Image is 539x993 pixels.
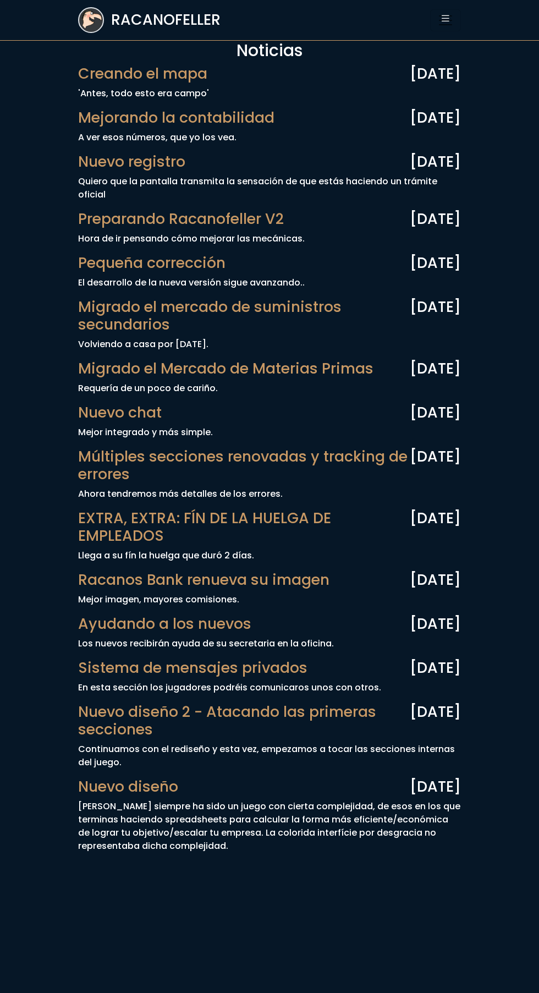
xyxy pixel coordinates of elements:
[78,254,226,272] span: Pequeña corrección
[78,175,461,201] p: Quiero que la pantalla transmita la sensación de que estás haciendo un trámite oficial
[410,298,461,333] span: [DATE]
[78,360,461,395] a: Migrado el Mercado de Materias Primas [DATE] Requería de un poco de cariño.
[78,338,461,351] p: Volviendo a casa por [DATE].
[78,404,461,439] a: Nuevo chat [DATE] Mejor integrado y más simple.
[78,426,461,439] p: Mejor integrado y más simple.
[410,703,461,738] span: [DATE]
[78,65,461,100] a: Creando el mapa [DATE] 'Antes, todo esto era campo'
[78,659,461,694] a: Sistema de mensajes privados [DATE] En esta sección los jugadores podréis comunicaros unos con ot...
[78,778,178,796] span: Nuevo diseño
[78,778,461,853] a: Nuevo diseño [DATE] [PERSON_NAME] siempre ha sido un juego con cierta complejidad, de esos en los...
[79,8,103,29] img: logoracarojo.png
[78,153,461,201] a: Nuevo registro [DATE] Quiero que la pantalla transmita la sensación de que estás haciendo un trám...
[78,109,461,144] a: Mejorando la contabilidad [DATE] A ver esos números, que yo los vea.
[111,11,221,29] h3: RACANOFELLER
[410,109,461,127] span: [DATE]
[78,487,461,501] p: Ahora tendremos más detalles de los errores.
[78,232,461,245] p: Hora de ir pensando cómo mejorar las mecánicas.
[78,593,461,606] p: Mejor imagen, mayores comisiones.
[410,254,461,272] span: [DATE]
[78,382,461,395] p: Requería de un poco de cariño.
[410,659,461,677] span: [DATE]
[410,404,461,421] span: [DATE]
[410,571,461,589] span: [DATE]
[71,41,468,61] h2: Noticias
[410,615,461,633] span: [DATE]
[410,778,461,796] span: [DATE]
[78,65,207,83] span: Creando el mapa
[78,703,461,769] a: Nuevo diseño 2 - Atacando las primeras secciones [DATE] Continuamos con el rediseño y esta vez, e...
[78,254,461,289] a: Pequeña corrección [DATE] El desarrollo de la nueva versión sigue avanzando..
[410,65,461,83] span: [DATE]
[78,404,162,421] span: Nuevo chat
[78,681,461,694] p: En esta sección los jugadores podréis comunicaros unos con otros.
[410,448,461,483] span: [DATE]
[78,509,410,545] span: EXTRA, EXTRA: FÍN DE LA HUELGA DE EMPLEADOS
[78,276,461,289] p: El desarrollo de la nueva versión sigue avanzando..
[78,703,410,738] span: Nuevo diseño 2 - Atacando las primeras secciones
[78,571,329,589] span: Racanos Bank renueva su imagen
[78,509,461,562] a: EXTRA, EXTRA: FÍN DE LA HUELGA DE EMPLEADOS [DATE] Llega a su fín la huelga que duró 2 días.
[78,659,307,677] span: Sistema de mensajes privados
[78,153,185,171] span: Nuevo registro
[78,87,461,100] p: 'Antes, todo esto era campo'
[78,4,221,36] a: RACANOFELLER
[430,9,461,31] button: Toggle navigation
[410,153,461,171] span: [DATE]
[78,298,461,351] a: Migrado el mercado de suministros secundarios [DATE] Volviendo a casa por [DATE].
[78,109,274,127] span: Mejorando la contabilidad
[78,210,461,245] a: Preparando Racanofeller V2 [DATE] Hora de ir pensando cómo mejorar las mecánicas.
[78,571,461,606] a: Racanos Bank renueva su imagen [DATE] Mejor imagen, mayores comisiones.
[410,210,461,228] span: [DATE]
[410,360,461,377] span: [DATE]
[78,743,461,769] p: Continuamos con el rediseño y esta vez, empezamos a tocar las secciones internas del juego.
[78,360,373,377] span: Migrado el Mercado de Materias Primas
[78,131,461,144] p: A ver esos números, que yo los vea.
[78,615,461,650] a: Ayudando a los nuevos [DATE] Los nuevos recibirán ayuda de su secretaria en la oficina.
[78,549,461,562] p: Llega a su fín la huelga que duró 2 días.
[78,448,410,483] span: Múltiples secciones renovadas y tracking de errores
[78,448,461,501] a: Múltiples secciones renovadas y tracking de errores [DATE] Ahora tendremos más detalles de los er...
[78,637,461,650] p: Los nuevos recibirán ayuda de su secretaria en la oficina.
[410,509,461,545] span: [DATE]
[78,298,410,333] span: Migrado el mercado de suministros secundarios
[78,800,461,853] p: [PERSON_NAME] siempre ha sido un juego con cierta complejidad, de esos en los que terminas hacien...
[78,615,251,633] span: Ayudando a los nuevos
[78,210,284,228] span: Preparando Racanofeller V2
